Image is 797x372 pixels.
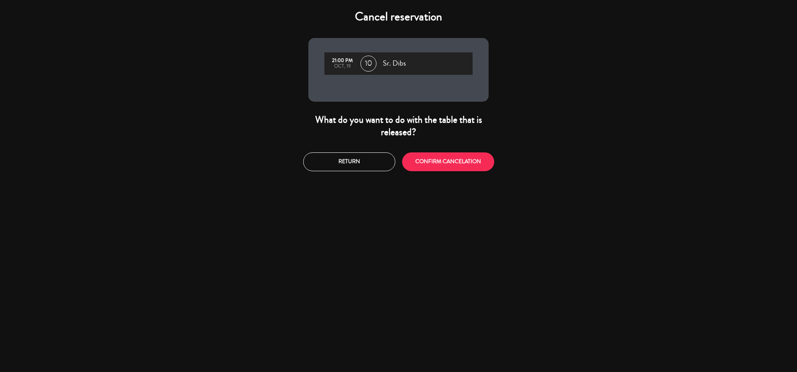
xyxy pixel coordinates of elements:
div: Oct, 19 [328,64,356,69]
span: Sr. Dibs [383,58,406,70]
h4: Cancel reservation [308,10,489,24]
span: 10 [360,56,376,72]
button: CONFIRM CANCELATION [402,152,494,171]
div: 21:00 PM [328,58,356,64]
button: Return [303,152,395,171]
div: What do you want to do with the table that is released? [308,114,489,138]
